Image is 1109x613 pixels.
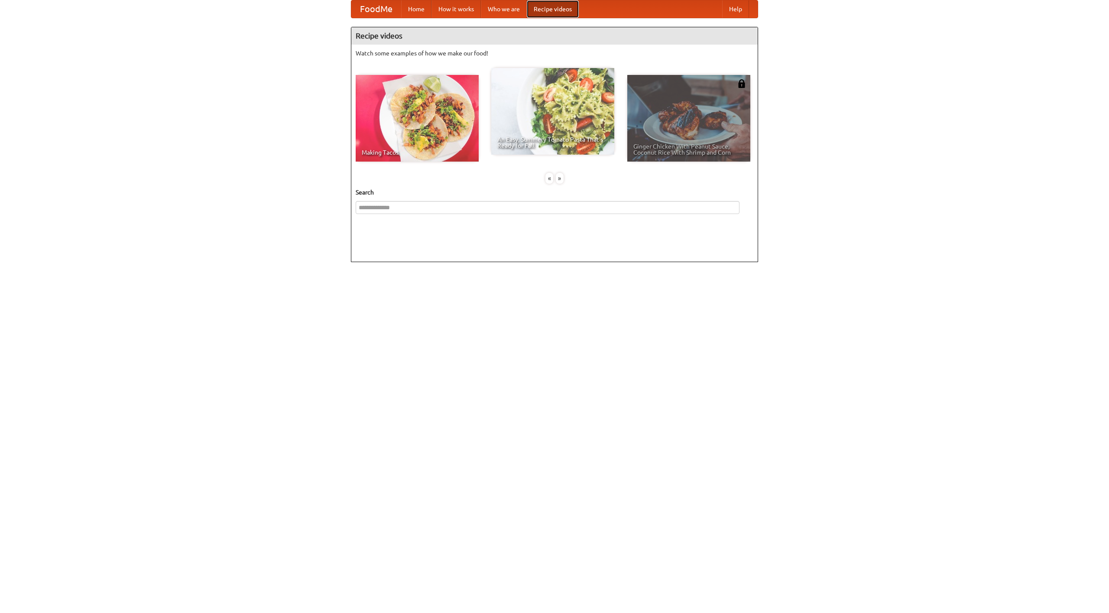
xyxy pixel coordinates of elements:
p: Watch some examples of how we make our food! [356,49,753,58]
div: « [545,173,553,184]
span: An Easy, Summery Tomato Pasta That's Ready for Fall [497,136,608,149]
a: Home [401,0,431,18]
img: 483408.png [737,79,746,88]
a: An Easy, Summery Tomato Pasta That's Ready for Fall [491,68,614,155]
a: Making Tacos [356,75,479,162]
span: Making Tacos [362,149,473,156]
a: Who we are [481,0,527,18]
a: How it works [431,0,481,18]
div: » [556,173,564,184]
h4: Recipe videos [351,27,758,45]
a: FoodMe [351,0,401,18]
a: Help [722,0,749,18]
h5: Search [356,188,753,197]
a: Recipe videos [527,0,579,18]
